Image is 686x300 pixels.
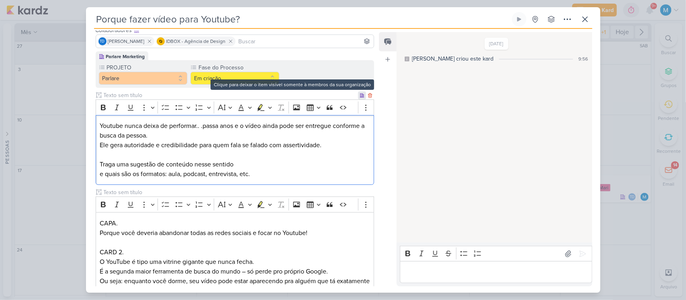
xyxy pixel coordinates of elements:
[102,188,375,197] input: Texto sem título
[166,38,226,45] span: IDBOX - Agência de Design
[516,16,522,22] div: Ligar relógio
[96,197,375,212] div: Editor toolbar
[96,115,375,185] div: Editor editing area: main
[237,36,373,46] input: Buscar
[100,40,105,44] p: Td
[99,72,188,85] button: Parlare
[102,91,358,99] input: Texto sem título
[211,79,374,90] div: Clique para deixar o item visível somente à membros da sua organização
[157,37,165,45] img: IDBOX - Agência de Design
[96,26,375,34] div: Colaboradores
[100,219,370,228] p: CAPA.
[108,38,145,45] span: [PERSON_NAME]
[100,121,370,150] p: Youtube nunca deixa de performar.. .passa anos e o vídeo ainda pode ser entregue conforme a busca...
[579,55,588,63] div: 9:56
[400,246,592,261] div: Editor toolbar
[98,37,106,45] div: Thais de carvalho
[96,99,375,115] div: Editor toolbar
[106,53,145,60] div: Parlare Marketing
[106,63,188,72] label: PROJETO
[190,72,279,85] button: Em criação
[400,261,592,283] div: Editor editing area: main
[412,55,494,63] div: [PERSON_NAME] criou este kard
[100,160,370,169] p: Traga uma sugestão de conteúdo nesse sentido
[100,228,370,238] p: Porque você deveria abandonar todas as redes sociais e focar no Youtube!
[198,63,279,72] label: Fase do Processo
[94,12,510,26] input: Kard Sem Título
[100,247,370,257] p: CARD 2.
[100,169,370,179] p: e quais são os formatos: aula, podcast, entrevista, etc.
[100,257,370,296] p: O YouTube é tipo uma vitrine gigante que nunca fecha. É a segunda maior ferramenta de busca do mu...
